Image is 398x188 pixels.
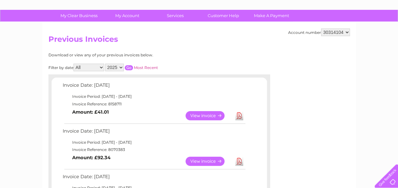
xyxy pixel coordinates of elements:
div: Account number [288,28,350,36]
a: My Clear Business [53,10,105,22]
a: Most Recent [134,65,158,70]
img: logo.png [14,16,46,36]
a: Download [235,111,243,120]
a: Log out [377,27,392,32]
td: Invoice Reference: 8070383 [61,146,246,154]
a: Blog [343,27,352,32]
a: Energy [302,27,316,32]
td: Invoice Date: [DATE] [61,127,246,139]
a: View [186,111,232,120]
td: Invoice Period: [DATE] - [DATE] [61,93,246,100]
a: Make A Payment [245,10,298,22]
a: Water [287,27,299,32]
div: Download or view any of your previous invoices below. [48,53,215,57]
a: Customer Help [197,10,250,22]
h2: Previous Invoices [48,35,350,47]
a: 0333 014 3131 [279,3,322,11]
b: Amount: £41.01 [72,109,109,115]
td: Invoice Period: [DATE] - [DATE] [61,139,246,146]
a: Download [235,157,243,166]
a: View [186,157,232,166]
b: Amount: £92.34 [72,155,111,160]
a: Services [149,10,201,22]
div: Filter by date [48,64,215,71]
a: Contact [356,27,371,32]
td: Invoice Date: [DATE] [61,172,246,184]
a: Telecoms [320,27,339,32]
div: Clear Business is a trading name of Verastar Limited (registered in [GEOGRAPHIC_DATA] No. 3667643... [50,3,349,31]
td: Invoice Date: [DATE] [61,81,246,93]
td: Invoice Reference: 8158711 [61,100,246,108]
a: My Account [101,10,153,22]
